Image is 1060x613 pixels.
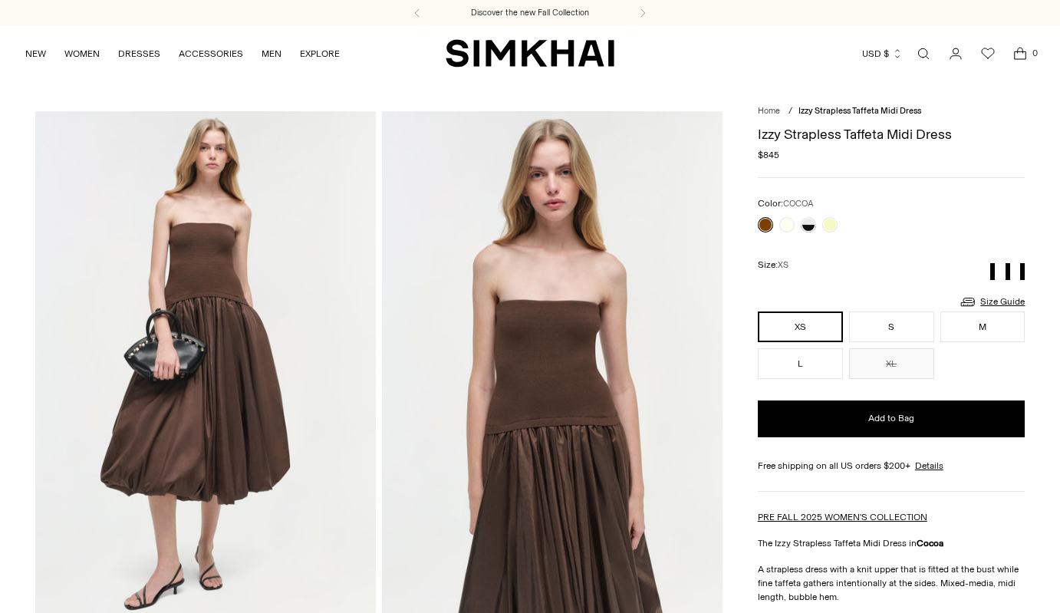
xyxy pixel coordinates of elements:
[915,459,943,473] a: Details
[1005,38,1035,69] a: Open cart modal
[471,7,589,19] a: Discover the new Fall Collection
[940,311,1025,342] button: M
[758,105,1025,118] nav: breadcrumbs
[758,106,780,116] a: Home
[849,311,934,342] button: S
[940,38,971,69] a: Go to the account page
[758,196,814,211] label: Color:
[788,105,792,118] div: /
[783,199,814,209] span: COCOA
[758,148,779,162] span: $845
[64,37,100,71] a: WOMEN
[758,459,1025,473] div: Free shipping on all US orders $200+
[959,292,1025,311] a: Size Guide
[758,127,1025,141] h1: Izzy Strapless Taffeta Midi Dress
[446,38,614,68] a: SIMKHAI
[917,538,943,549] strong: Cocoa
[798,106,921,116] span: Izzy Strapless Taffeta Midi Dress
[758,536,1025,550] p: The Izzy Strapless Taffeta Midi Dress in
[973,38,1003,69] a: Wishlist
[118,37,160,71] a: DRESSES
[908,38,939,69] a: Open search modal
[862,37,903,71] button: USD $
[262,37,281,71] a: MEN
[758,562,1025,604] p: A strapless dress with a knit upper that is fitted at the bust while fine taffeta gathers intenti...
[849,348,934,379] button: XL
[758,400,1025,437] button: Add to Bag
[758,258,788,272] label: Size:
[1028,46,1042,60] span: 0
[758,512,927,522] a: PRE FALL 2025 WOMEN'S COLLECTION
[868,412,914,425] span: Add to Bag
[758,311,843,342] button: XS
[778,260,788,270] span: XS
[25,37,46,71] a: NEW
[179,37,243,71] a: ACCESSORIES
[300,37,340,71] a: EXPLORE
[758,348,843,379] button: L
